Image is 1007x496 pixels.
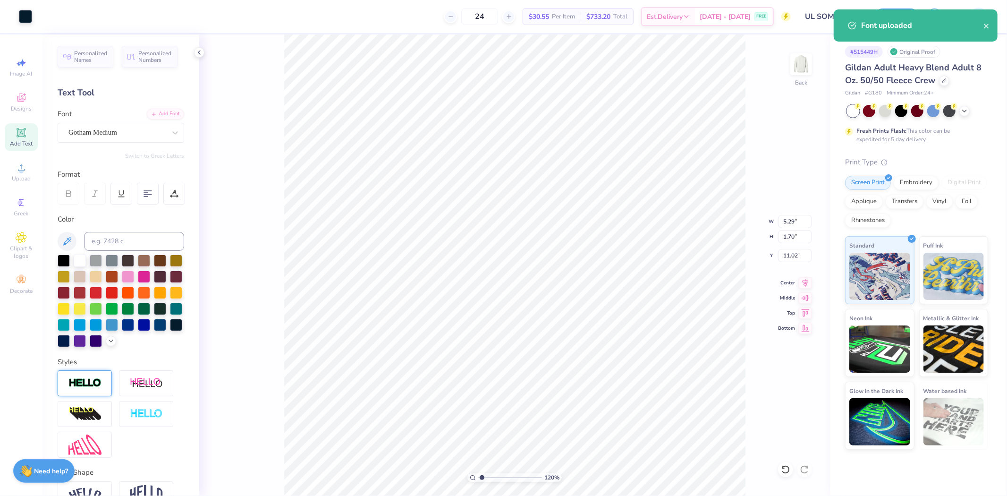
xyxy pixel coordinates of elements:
[778,325,795,332] span: Bottom
[14,210,29,217] span: Greek
[849,240,874,250] span: Standard
[849,253,910,300] img: Standard
[74,50,108,63] span: Personalized Names
[845,176,891,190] div: Screen Print
[11,105,32,112] span: Designs
[552,12,575,22] span: Per Item
[130,409,163,419] img: Negative Space
[130,377,163,389] img: Shadow
[798,7,867,26] input: Untitled Design
[778,310,795,316] span: Top
[34,467,68,476] strong: Need help?
[887,89,934,97] span: Minimum Order: 24 +
[923,325,984,373] img: Metallic & Glitter Ink
[845,157,988,168] div: Print Type
[849,386,903,396] span: Glow in the Dark Ink
[58,109,72,120] label: Font
[586,12,610,22] span: $733.20
[941,176,987,190] div: Digital Print
[58,357,184,368] div: Styles
[856,127,973,144] div: This color can be expedited for 5 day delivery.
[845,89,860,97] span: Gildan
[865,89,882,97] span: # G180
[923,313,979,323] span: Metallic & Glitter Ink
[923,253,984,300] img: Puff Ink
[529,12,549,22] span: $30.55
[461,8,498,25] input: – –
[58,86,184,99] div: Text Tool
[147,109,184,120] div: Add Font
[778,295,795,301] span: Middle
[5,245,38,260] span: Clipart & logos
[544,473,559,482] span: 120 %
[926,195,953,209] div: Vinyl
[647,12,683,22] span: Est. Delivery
[700,12,751,22] span: [DATE] - [DATE]
[58,169,185,180] div: Format
[845,214,891,228] div: Rhinestones
[792,55,811,74] img: Back
[983,20,990,31] button: close
[10,70,33,77] span: Image AI
[923,398,984,445] img: Water based Ink
[68,435,102,455] img: Free Distort
[795,78,807,87] div: Back
[849,313,872,323] span: Neon Ink
[845,46,883,58] div: # 515449H
[849,398,910,445] img: Glow in the Dark Ink
[923,386,967,396] span: Water based Ink
[12,175,31,182] span: Upload
[138,50,172,63] span: Personalized Numbers
[58,214,184,225] div: Color
[894,176,939,190] div: Embroidery
[778,280,795,286] span: Center
[845,195,883,209] div: Applique
[10,140,33,147] span: Add Text
[845,62,982,86] span: Gildan Adult Heavy Blend Adult 8 Oz. 50/50 Fleece Crew
[58,467,184,478] div: Text Shape
[849,325,910,373] img: Neon Ink
[10,287,33,295] span: Decorate
[956,195,978,209] div: Foil
[888,46,940,58] div: Original Proof
[756,13,766,20] span: FREE
[856,127,906,135] strong: Fresh Prints Flash:
[68,378,102,389] img: Stroke
[84,232,184,251] input: e.g. 7428 c
[886,195,923,209] div: Transfers
[923,240,943,250] span: Puff Ink
[125,152,184,160] button: Switch to Greek Letters
[68,407,102,422] img: 3d Illusion
[613,12,627,22] span: Total
[861,20,983,31] div: Font uploaded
